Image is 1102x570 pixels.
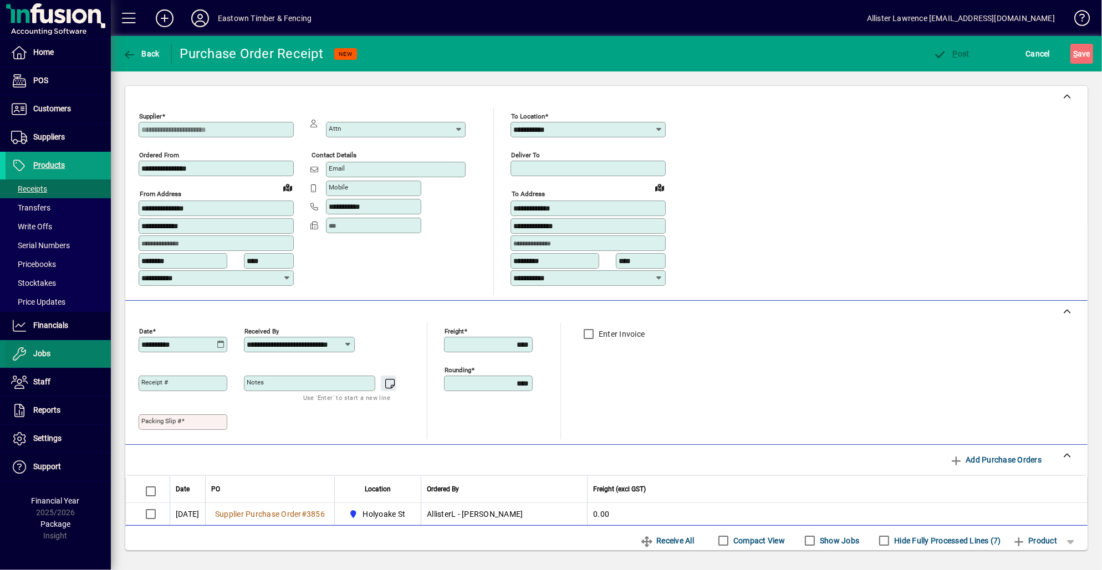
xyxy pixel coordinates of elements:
[731,535,785,546] label: Compact View
[247,378,264,386] mat-label: Notes
[427,483,581,495] div: Ordered By
[651,178,669,196] a: View on map
[176,483,200,495] div: Date
[953,49,958,58] span: P
[587,503,1087,525] td: 0.00
[6,217,111,236] a: Write Offs
[139,327,152,335] mat-label: Date
[339,50,353,58] span: NEW
[445,327,464,335] mat-label: Freight
[6,368,111,396] a: Staff
[1066,2,1088,38] a: Knowledge Base
[511,151,540,159] mat-label: Deliver To
[307,510,325,518] span: 3856
[33,48,54,57] span: Home
[1073,45,1090,63] span: ave
[6,312,111,340] a: Financials
[33,405,60,414] span: Reports
[32,496,80,505] span: Financial Year
[170,503,205,525] td: [DATE]
[365,483,391,495] span: Location
[120,44,162,64] button: Back
[329,183,348,191] mat-label: Mobile
[33,349,50,358] span: Jobs
[6,124,111,151] a: Suppliers
[123,49,160,58] span: Back
[1073,49,1078,58] span: S
[1023,44,1053,64] button: Cancel
[211,483,329,495] div: PO
[33,321,68,330] span: Financials
[6,292,111,311] a: Price Updates
[1026,45,1050,63] span: Cancel
[1012,532,1057,550] span: Product
[141,417,181,425] mat-label: Packing Slip #
[867,9,1055,27] div: Allister Lawrence [EMAIL_ADDRESS][DOMAIN_NAME]
[33,161,65,170] span: Products
[6,179,111,198] a: Receipts
[33,76,48,85] span: POS
[445,366,471,373] mat-label: Rounding
[6,274,111,292] a: Stocktakes
[596,328,645,340] label: Enter Invoice
[6,340,111,368] a: Jobs
[139,151,179,159] mat-label: Ordered from
[176,483,190,495] span: Date
[1007,531,1063,551] button: Product
[6,236,111,255] a: Serial Numbers
[511,112,545,120] mat-label: To location
[218,9,312,27] div: Eastown Timber & Fencing
[302,510,307,518] span: #
[593,483,646,495] span: Freight (excl GST)
[593,483,1073,495] div: Freight (excl GST)
[33,104,71,113] span: Customers
[11,241,70,250] span: Serial Numbers
[147,8,182,28] button: Add
[182,8,218,28] button: Profile
[40,520,70,528] span: Package
[6,95,111,123] a: Customers
[329,165,345,172] mat-label: Email
[11,184,47,193] span: Receipts
[11,222,52,231] span: Write Offs
[11,203,50,212] span: Transfers
[6,198,111,217] a: Transfers
[6,67,111,95] a: POS
[6,39,111,66] a: Home
[427,483,459,495] span: Ordered By
[950,451,1042,469] span: Add Purchase Orders
[931,44,972,64] button: Post
[6,397,111,424] a: Reports
[1070,44,1093,64] button: Save
[346,507,410,521] span: Holyoake St
[11,260,56,269] span: Pricebooks
[33,434,62,443] span: Settings
[640,532,694,550] span: Receive All
[111,44,172,64] app-page-header-button: Back
[139,112,162,120] mat-label: Supplier
[892,535,1001,546] label: Hide Fully Processed Lines (7)
[818,535,859,546] label: Show Jobs
[211,508,329,520] a: Supplier Purchase Order#3856
[180,45,324,63] div: Purchase Order Receipt
[6,453,111,481] a: Support
[215,510,302,518] span: Supplier Purchase Order
[33,462,61,471] span: Support
[303,391,390,404] mat-hint: Use 'Enter' to start a new line
[33,132,65,141] span: Suppliers
[11,279,56,287] span: Stocktakes
[11,297,65,306] span: Price Updates
[6,255,111,274] a: Pricebooks
[6,425,111,453] a: Settings
[279,178,297,196] a: View on map
[211,483,220,495] span: PO
[244,327,279,335] mat-label: Received by
[945,450,1046,470] button: Add Purchase Orders
[141,378,168,386] mat-label: Receipt #
[363,509,406,520] span: Holyoake St
[329,125,341,132] mat-label: Attn
[421,503,587,525] td: AllisterL - [PERSON_NAME]
[33,377,50,386] span: Staff
[933,49,970,58] span: ost
[636,531,698,551] button: Receive All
